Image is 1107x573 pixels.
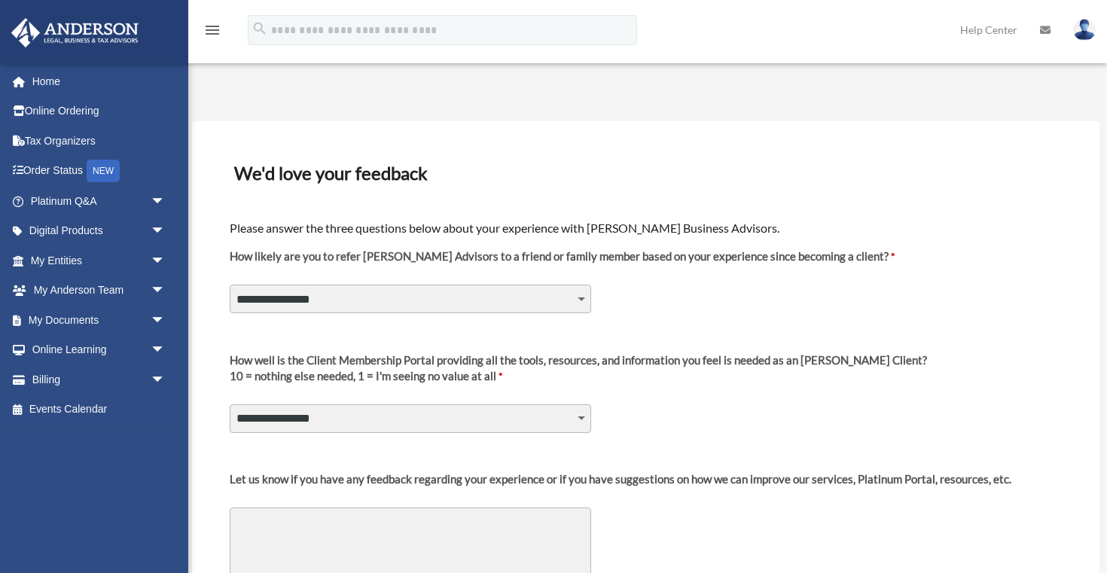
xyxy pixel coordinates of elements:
[1073,19,1096,41] img: User Pic
[151,216,181,247] span: arrow_drop_down
[11,364,188,395] a: Billingarrow_drop_down
[11,216,188,246] a: Digital Productsarrow_drop_down
[151,305,181,336] span: arrow_drop_down
[11,305,188,335] a: My Documentsarrow_drop_down
[11,126,188,156] a: Tax Organizers
[151,364,181,395] span: arrow_drop_down
[230,220,1062,236] h4: Please answer the three questions below about your experience with [PERSON_NAME] Business Advisors.
[230,352,927,368] div: How well is the Client Membership Portal providing all the tools, resources, and information you ...
[203,26,221,39] a: menu
[203,21,221,39] i: menu
[11,156,188,187] a: Order StatusNEW
[230,352,927,396] label: 10 = nothing else needed, 1 = I'm seeing no value at all
[11,276,188,306] a: My Anderson Teamarrow_drop_down
[11,186,188,216] a: Platinum Q&Aarrow_drop_down
[11,96,188,126] a: Online Ordering
[151,335,181,366] span: arrow_drop_down
[11,66,188,96] a: Home
[11,335,188,365] a: Online Learningarrow_drop_down
[151,186,181,217] span: arrow_drop_down
[230,248,895,276] label: How likely are you to refer [PERSON_NAME] Advisors to a friend or family member based on your exp...
[252,20,268,37] i: search
[151,276,181,306] span: arrow_drop_down
[151,245,181,276] span: arrow_drop_down
[7,18,143,47] img: Anderson Advisors Platinum Portal
[230,471,1011,487] div: Let us know if you have any feedback regarding your experience or if you have suggestions on how ...
[11,245,188,276] a: My Entitiesarrow_drop_down
[228,157,1063,189] h3: We'd love your feedback
[87,160,120,182] div: NEW
[11,395,188,425] a: Events Calendar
